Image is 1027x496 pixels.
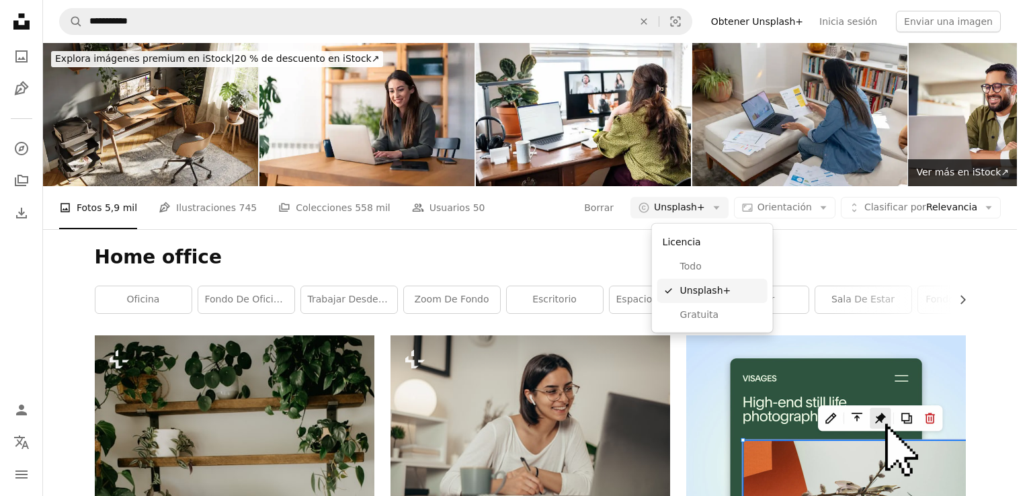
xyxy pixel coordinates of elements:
span: Unsplash+ [680,284,762,298]
div: Unsplash+ [652,224,773,333]
button: Orientación [734,197,835,218]
button: Unsplash+ [630,197,729,218]
span: Gratuita [680,308,762,322]
div: Licencia [657,229,768,255]
span: Todo [680,260,762,274]
span: Unsplash+ [654,201,705,214]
